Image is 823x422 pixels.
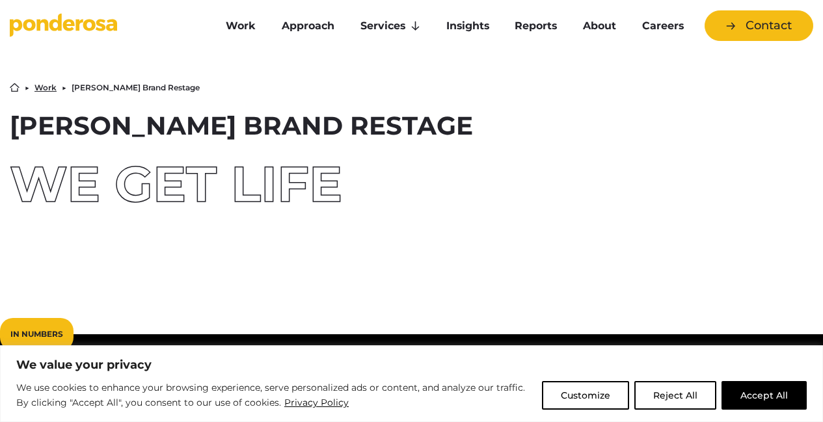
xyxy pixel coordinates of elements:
[436,12,500,40] a: Insights
[542,381,629,410] button: Customize
[62,84,66,92] li: ▶︎
[16,357,807,373] p: We value your privacy
[10,13,196,39] a: Go to homepage
[722,381,807,410] button: Accept All
[634,381,716,410] button: Reject All
[271,12,345,40] a: Approach
[505,12,568,40] a: Reports
[34,84,57,92] a: Work
[16,380,532,411] p: We use cookies to enhance your browsing experience, serve personalized ads or content, and analyz...
[284,395,349,410] a: Privacy Policy
[350,12,431,40] a: Services
[573,12,627,40] a: About
[215,12,266,40] a: Work
[705,10,813,41] a: Contact
[10,159,813,209] div: We Get Life
[10,83,20,92] a: Home
[10,113,813,138] h1: [PERSON_NAME] Brand Restage
[632,12,694,40] a: Careers
[25,84,29,92] li: ▶︎
[72,84,200,92] li: [PERSON_NAME] Brand Restage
